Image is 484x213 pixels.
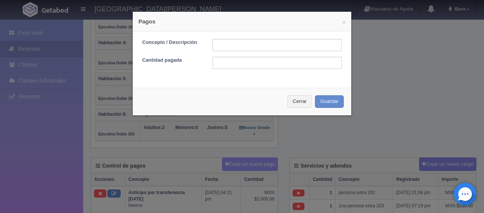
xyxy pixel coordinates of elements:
[138,17,346,25] h4: Pagos
[342,19,346,25] button: ×
[137,39,207,46] label: Concepto / Descripción
[137,57,207,64] label: Cantidad pagada
[315,95,344,108] button: Guardar
[287,95,312,108] button: Cerrar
